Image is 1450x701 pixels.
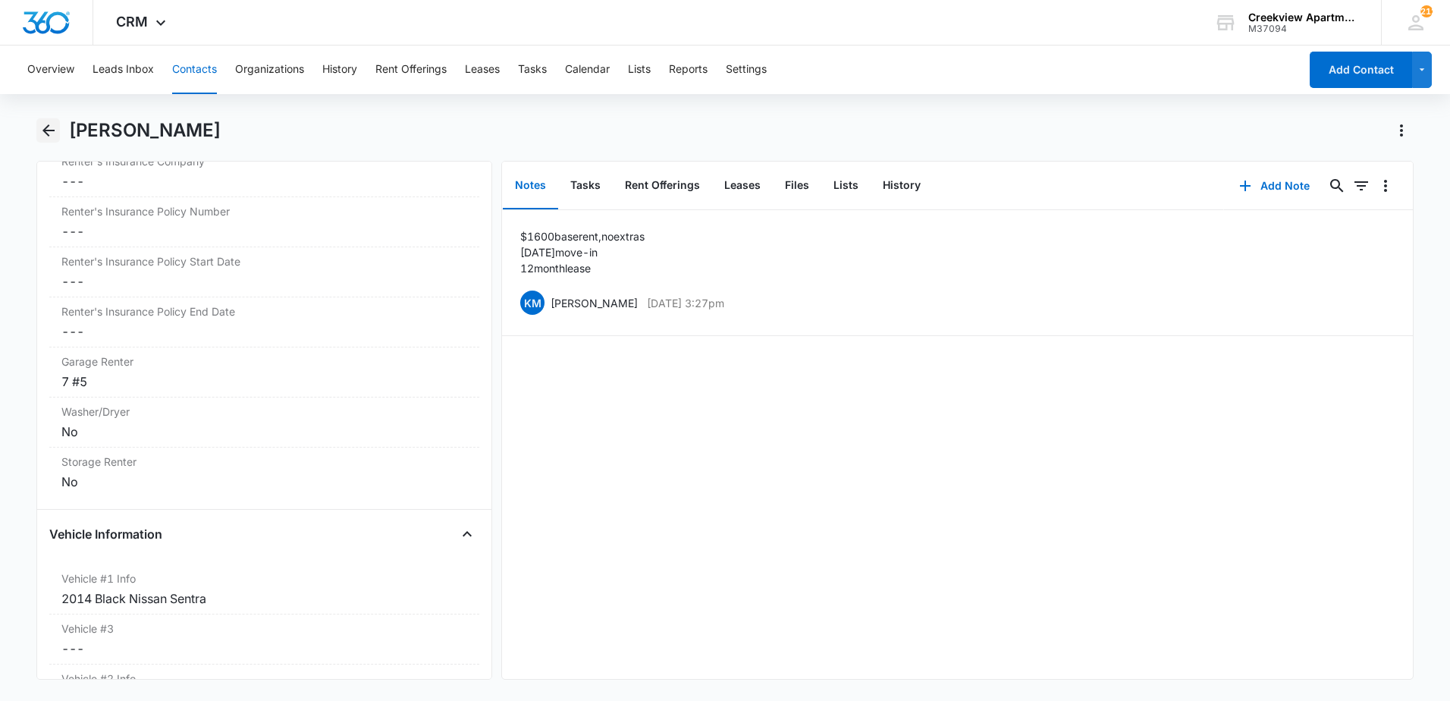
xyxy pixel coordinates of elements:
[61,404,467,420] label: Washer/Dryer
[61,571,467,586] label: Vehicle #1 Info
[49,197,479,247] div: Renter's Insurance Policy Number---
[1224,168,1325,204] button: Add Note
[61,373,467,391] div: 7 #5
[565,46,610,94] button: Calendar
[871,162,933,209] button: History
[61,454,467,470] label: Storage Renter
[116,14,148,30] span: CRM
[520,244,645,260] p: [DATE] move-in
[613,162,712,209] button: Rent Offerings
[49,247,479,297] div: Renter's Insurance Policy Start Date---
[1310,52,1412,88] button: Add Contact
[61,322,467,341] dd: ---
[503,162,558,209] button: Notes
[520,260,645,276] p: 12 month lease
[628,46,651,94] button: Lists
[1420,5,1433,17] div: notifications count
[49,525,162,543] h4: Vehicle Information
[49,448,479,497] div: Storage RenterNo
[49,147,479,197] div: Renter's Insurance Company---
[93,46,154,94] button: Leads Inbox
[726,46,767,94] button: Settings
[1349,174,1373,198] button: Filters
[61,640,467,658] dd: ---
[49,564,479,615] div: Vehicle #1 Info2014 Black Nissan Sentra
[61,253,467,269] label: Renter's Insurance Policy Start Date
[69,119,221,142] h1: [PERSON_NAME]
[61,473,467,491] div: No
[520,291,545,315] span: KM
[49,398,479,448] div: Washer/DryerNo
[27,46,74,94] button: Overview
[322,46,357,94] button: History
[551,295,638,311] p: [PERSON_NAME]
[773,162,821,209] button: Files
[61,589,467,608] div: 2014 Black Nissan Sentra
[61,423,467,441] div: No
[518,46,547,94] button: Tasks
[520,228,645,244] p: $1600 base rent, no extras
[712,162,773,209] button: Leases
[1325,174,1349,198] button: Search...
[61,172,467,190] dd: ---
[61,671,467,687] label: Vehicle #2 Info
[1373,174,1398,198] button: Overflow Menu
[558,162,613,209] button: Tasks
[36,118,60,143] button: Back
[49,347,479,398] div: Garage Renter7 #5
[669,46,708,94] button: Reports
[49,615,479,665] div: Vehicle #3---
[61,303,467,319] label: Renter's Insurance Policy End Date
[235,46,304,94] button: Organizations
[172,46,217,94] button: Contacts
[61,203,467,219] label: Renter's Insurance Policy Number
[465,46,500,94] button: Leases
[61,153,467,169] label: Renter's Insurance Company
[1420,5,1433,17] span: 212
[1248,11,1359,24] div: account name
[61,621,467,637] label: Vehicle #3
[821,162,871,209] button: Lists
[455,522,479,546] button: Close
[1248,24,1359,34] div: account id
[61,222,467,240] dd: ---
[647,295,724,311] p: [DATE] 3:27pm
[375,46,447,94] button: Rent Offerings
[61,272,467,291] dd: ---
[49,297,479,347] div: Renter's Insurance Policy End Date---
[1389,118,1414,143] button: Actions
[61,354,467,369] label: Garage Renter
